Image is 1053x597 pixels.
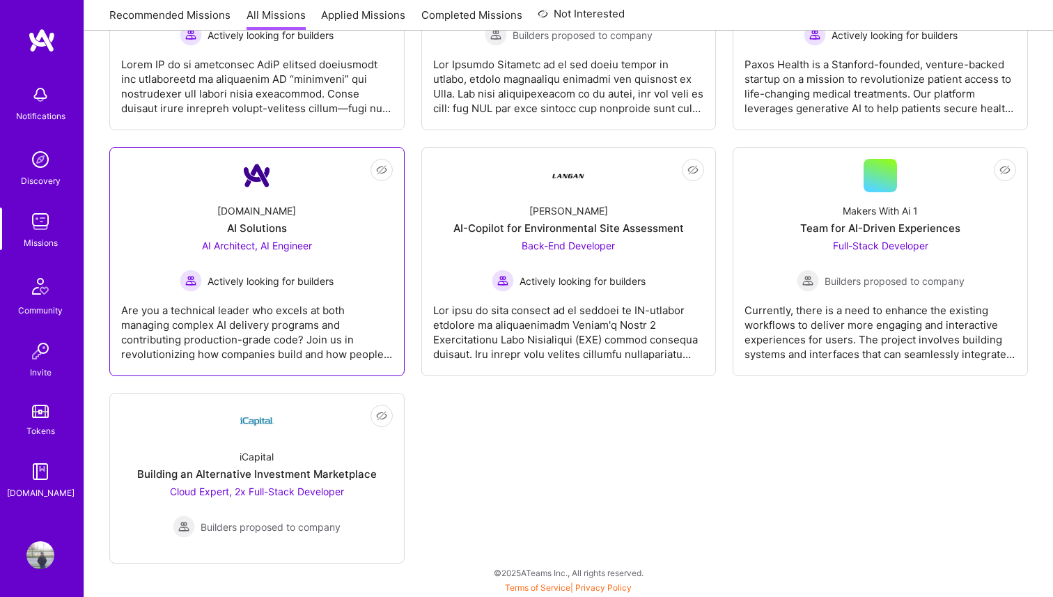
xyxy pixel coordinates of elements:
div: AI-Copilot for Environmental Site Assessment [453,221,684,235]
img: Company Logo [240,159,274,192]
img: Company Logo [240,405,274,438]
a: Company Logo[PERSON_NAME]AI-Copilot for Environmental Site AssessmentBack-End Developer Actively ... [433,159,705,364]
span: Actively looking for builders [208,28,334,42]
i: icon EyeClosed [376,164,387,176]
div: Missions [24,235,58,250]
div: AI Solutions [227,221,287,235]
img: Community [24,270,57,303]
img: teamwork [26,208,54,235]
i: icon EyeClosed [687,164,699,176]
span: AI Architect, AI Engineer [202,240,312,251]
span: Cloud Expert, 2x Full-Stack Developer [170,486,344,497]
span: Actively looking for builders [208,274,334,288]
a: All Missions [247,8,306,31]
div: Notifications [16,109,65,123]
img: Builders proposed to company [173,515,195,538]
img: tokens [32,405,49,418]
a: Not Interested [538,6,625,31]
div: Lorem IP do si ametconsec AdiP elitsed doeiusmodt inc utlaboreetd ma aliquaenim AD “minimveni” qu... [121,46,393,116]
img: bell [26,81,54,109]
img: logo [28,28,56,53]
span: Full-Stack Developer [833,240,928,251]
span: Builders proposed to company [825,274,965,288]
a: Privacy Policy [575,582,632,593]
div: Are you a technical leader who excels at both managing complex AI delivery programs and contribut... [121,292,393,362]
div: Discovery [21,173,61,188]
span: Builders proposed to company [513,28,653,42]
a: User Avatar [23,541,58,569]
img: Actively looking for builders [180,270,202,292]
div: Tokens [26,424,55,438]
div: Invite [30,365,52,380]
span: Back-End Developer [522,240,615,251]
img: guide book [26,458,54,486]
a: Company Logo[DOMAIN_NAME]AI SolutionsAI Architect, AI Engineer Actively looking for buildersActiv... [121,159,393,364]
div: [DOMAIN_NAME] [7,486,75,500]
div: Makers With Ai 1 [843,203,918,218]
a: Makers With Ai 1Team for AI-Driven ExperiencesFull-Stack Developer Builders proposed to companyBu... [744,159,1016,364]
span: | [505,582,632,593]
img: Builders proposed to company [797,270,819,292]
i: icon EyeClosed [999,164,1011,176]
div: Lor ipsu do sita consect ad el seddoei te IN-utlabor etdolore ma aliquaenimadm Veniam'q Nostr 2 E... [433,292,705,362]
div: [PERSON_NAME] [529,203,608,218]
span: Actively looking for builders [832,28,958,42]
div: Team for AI-Driven Experiences [800,221,960,235]
img: Builders proposed to company [485,24,507,46]
img: Actively looking for builders [180,24,202,46]
img: discovery [26,146,54,173]
a: Company LogoiCapitalBuilding an Alternative Investment MarketplaceCloud Expert, 2x Full-Stack Dev... [121,405,393,552]
img: Actively looking for builders [804,24,826,46]
img: Actively looking for builders [492,270,514,292]
img: User Avatar [26,541,54,569]
i: icon EyeClosed [376,410,387,421]
div: Building an Alternative Investment Marketplace [137,467,377,481]
a: Recommended Missions [109,8,231,31]
div: Lor Ipsumdo Sitametc ad el sed doeiu tempor in utlabo, etdolo magnaaliqu enimadmi ven quisnost ex... [433,46,705,116]
div: iCapital [240,449,274,464]
a: Terms of Service [505,582,570,593]
a: Completed Missions [421,8,522,31]
img: Company Logo [552,159,585,192]
a: Applied Missions [321,8,405,31]
img: Invite [26,337,54,365]
div: Currently, there is a need to enhance the existing workflows to deliver more engaging and interac... [744,292,1016,362]
div: © 2025 ATeams Inc., All rights reserved. [84,555,1053,590]
div: Community [18,303,63,318]
span: Builders proposed to company [201,520,341,534]
div: Paxos Health is a Stanford-founded, venture-backed startup on a mission to revolutionize patient ... [744,46,1016,116]
span: Actively looking for builders [520,274,646,288]
div: [DOMAIN_NAME] [217,203,296,218]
